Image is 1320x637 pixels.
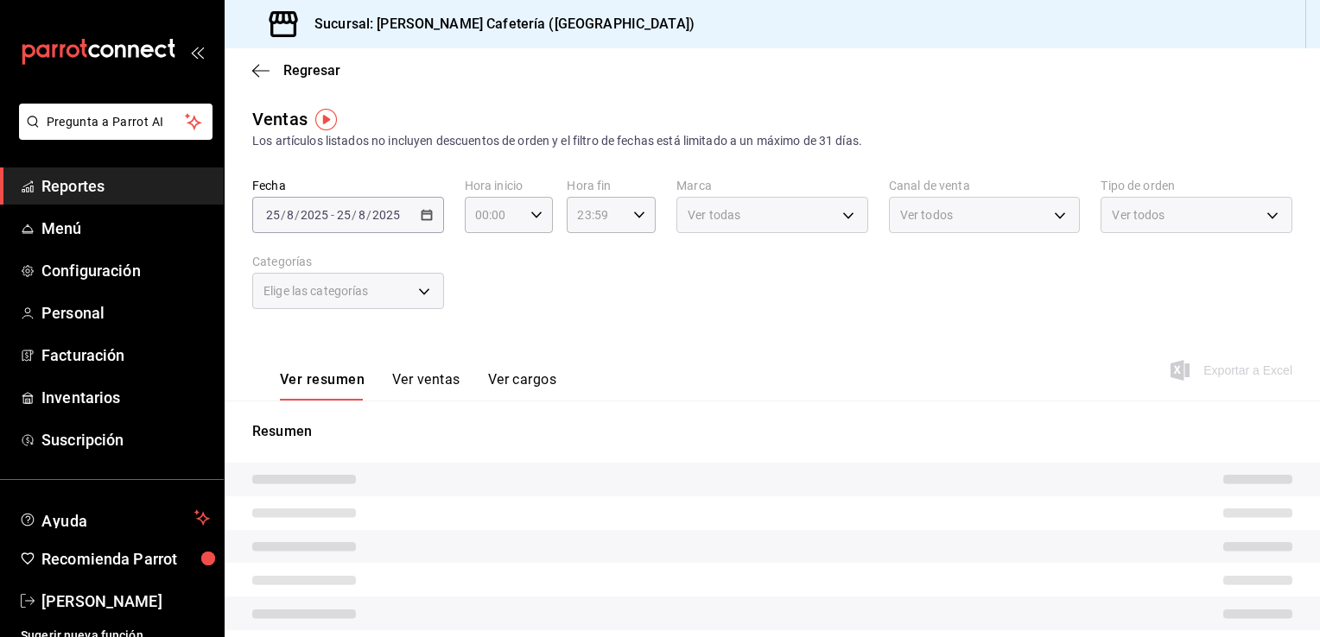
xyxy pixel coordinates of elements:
[252,255,444,268] label: Categorías
[47,113,186,131] span: Pregunta a Parrot AI
[315,109,337,130] img: Tooltip marker
[19,104,213,140] button: Pregunta a Parrot AI
[286,208,295,222] input: --
[567,180,656,192] label: Hora fin
[252,132,1292,150] div: Los artículos listados no incluyen descuentos de orden y el filtro de fechas está limitado a un m...
[41,508,187,528] span: Ayuda
[41,547,210,571] span: Recomienda Parrot
[252,180,444,192] label: Fecha
[688,206,740,224] span: Ver todas
[280,371,365,400] button: Ver resumen
[265,208,281,222] input: --
[41,428,210,451] span: Suscripción
[300,208,329,222] input: ----
[281,208,286,222] span: /
[41,174,210,198] span: Reportes
[41,259,210,282] span: Configuración
[358,208,366,222] input: --
[252,421,1292,442] p: Resumen
[280,371,556,400] div: navigation tabs
[41,217,210,240] span: Menú
[889,180,1081,192] label: Canal de venta
[371,208,401,222] input: ----
[263,282,369,300] span: Elige las categorías
[465,180,554,192] label: Hora inicio
[900,206,953,224] span: Ver todos
[12,125,213,143] a: Pregunta a Parrot AI
[676,180,868,192] label: Marca
[190,45,204,59] button: open_drawer_menu
[41,301,210,325] span: Personal
[295,208,300,222] span: /
[392,371,460,400] button: Ver ventas
[352,208,357,222] span: /
[488,371,557,400] button: Ver cargos
[301,14,695,35] h3: Sucursal: [PERSON_NAME] Cafetería ([GEOGRAPHIC_DATA])
[1112,206,1165,224] span: Ver todos
[252,62,340,79] button: Regresar
[336,208,352,222] input: --
[41,344,210,367] span: Facturación
[1101,180,1292,192] label: Tipo de orden
[252,106,308,132] div: Ventas
[283,62,340,79] span: Regresar
[41,386,210,409] span: Inventarios
[331,208,334,222] span: -
[41,590,210,613] span: [PERSON_NAME]
[366,208,371,222] span: /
